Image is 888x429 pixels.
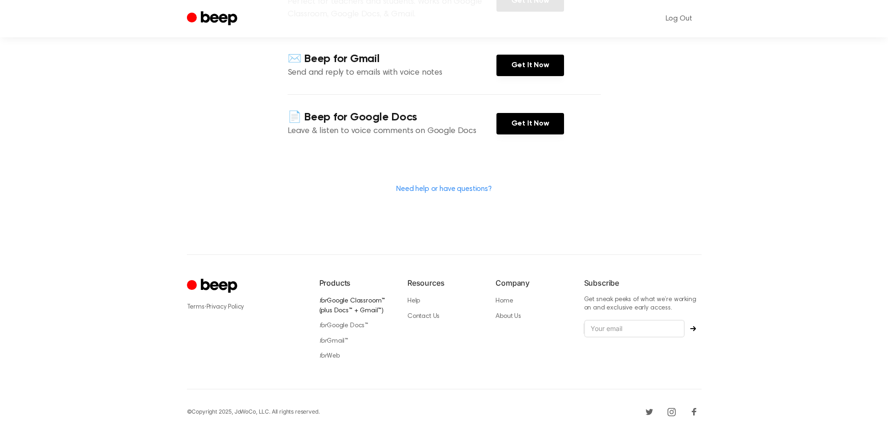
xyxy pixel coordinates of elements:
a: forGoogle Docs™ [319,323,369,329]
a: Beep [187,10,240,28]
h4: ✉️ Beep for Gmail [288,51,496,67]
a: forGmail™ [319,338,349,345]
a: Facebook [687,404,702,419]
a: Cruip [187,277,240,295]
a: Twitter [642,404,657,419]
a: Help [407,298,420,304]
a: Privacy Policy [207,304,244,310]
a: Need help or have questions? [396,185,492,193]
p: Leave & listen to voice comments on Google Docs [288,125,496,138]
a: Contact Us [407,313,440,320]
i: for [319,353,327,359]
a: forWeb [319,353,340,359]
a: Get It Now [496,113,564,134]
a: Log Out [656,7,702,30]
div: · [187,302,304,312]
i: for [319,323,327,329]
a: Get It Now [496,55,564,76]
a: About Us [496,313,521,320]
p: Send and reply to emails with voice notes [288,67,496,79]
a: forGoogle Classroom™ (plus Docs™ + Gmail™) [319,298,385,314]
i: for [319,298,327,304]
button: Subscribe [685,326,702,331]
h6: Products [319,277,392,288]
h6: Company [496,277,569,288]
div: © Copyright 2025, JoWoCo, LLC. All rights reserved. [187,408,320,416]
a: Terms [187,304,205,310]
h4: 📄 Beep for Google Docs [288,110,496,125]
h6: Subscribe [584,277,702,288]
i: for [319,338,327,345]
a: Home [496,298,513,304]
input: Your email [584,320,685,338]
a: Instagram [664,404,679,419]
p: Get sneak peeks of what we’re working on and exclusive early access. [584,296,702,312]
h6: Resources [407,277,481,288]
